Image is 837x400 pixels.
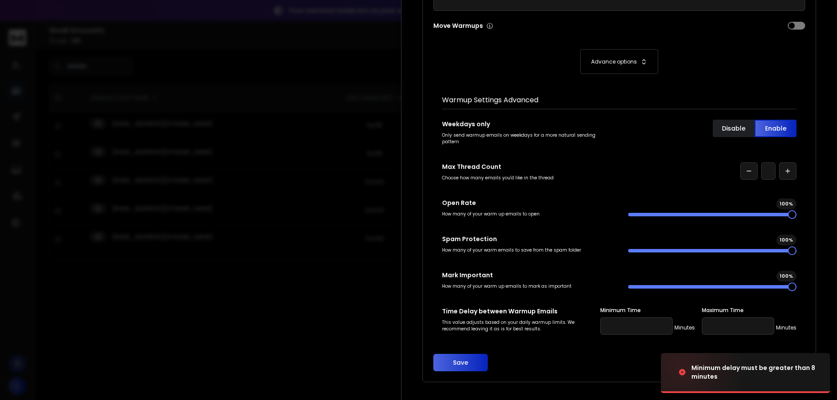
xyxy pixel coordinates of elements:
[14,239,136,290] div: Yes, you can filter out unsubscribed leads by clicking on the Status filter and then selecting Un...
[442,319,597,332] p: This value adjusts based on your daily warmup limits. We recommend leaving it as is for best resu...
[442,271,611,279] p: Mark Important
[7,221,167,355] div: Raj says…
[433,354,488,371] button: Save
[442,211,611,217] p: How many of your warm up emails to open
[755,120,796,137] button: Enable
[31,148,167,214] div: Hi,Do you have a page for unsubscribe leads page because if they clink unsubscribe would like to ...
[442,235,611,243] p: Spam Protection
[7,128,167,148] div: Shanty says…
[776,235,796,245] div: 100 %
[41,285,48,292] button: Upload attachment
[126,134,160,142] div: Ok. Thanks
[14,285,20,292] button: Emoji picker
[776,271,796,282] div: 100 %
[38,166,160,209] div: Do you have a page for unsubscribe leads page because if they clink unsubscribe would like to tak...
[691,363,820,381] div: Minimum delay must be greater than 8 minutes
[150,282,163,296] button: Send a message…
[136,3,153,20] button: Home
[7,267,167,282] textarea: Message…
[119,128,167,148] div: Ok. Thanks
[42,4,99,11] h1: [PERSON_NAME]
[713,120,755,137] button: Disable
[442,307,597,316] p: Time Delay between Warmup Emails
[442,132,611,145] p: Only send warmup emails on weekdays for a more natural sending pattern
[153,3,169,19] div: Close
[674,324,695,331] p: Minutes
[591,58,637,65] p: Advance options
[442,95,796,105] h1: Warmup Settings Advanced
[442,198,611,207] p: Open Rate
[442,162,611,171] p: Max Thread Count
[702,307,796,314] label: Maximum Time
[442,175,611,181] p: Choose how many emails you'd like in the thread
[14,18,136,52] div: With 3 mailboxes sending 35 emails each per day (105/day total), it will take about 10 days to co...
[433,21,617,30] p: Move Warmups
[776,324,796,331] p: Minutes
[7,221,143,339] div: Hi [PERSON_NAME],Yes, you can filter out unsubscribed leads by clicking on the Status filter and ...
[600,307,695,314] label: Minimum Time
[661,349,748,396] img: image
[442,283,611,289] p: How many of your warm up emails to mark as important
[14,226,136,235] div: Hi [PERSON_NAME],
[27,285,34,292] button: Gif picker
[442,120,611,128] p: Weekdays only
[14,56,136,116] div: We recommend keeping a 3-minute gap between sends for best deliverability. If a mailbox can’t sen...
[776,198,796,209] div: 100 %
[38,153,160,162] div: Hi,
[25,5,39,19] img: Profile image for Raj
[7,148,167,221] div: Shanty says…
[42,11,81,20] p: Active 1h ago
[442,49,796,74] button: Advance options
[6,3,22,20] button: go back
[442,247,611,253] p: How many of your warm emails to save from the spam folder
